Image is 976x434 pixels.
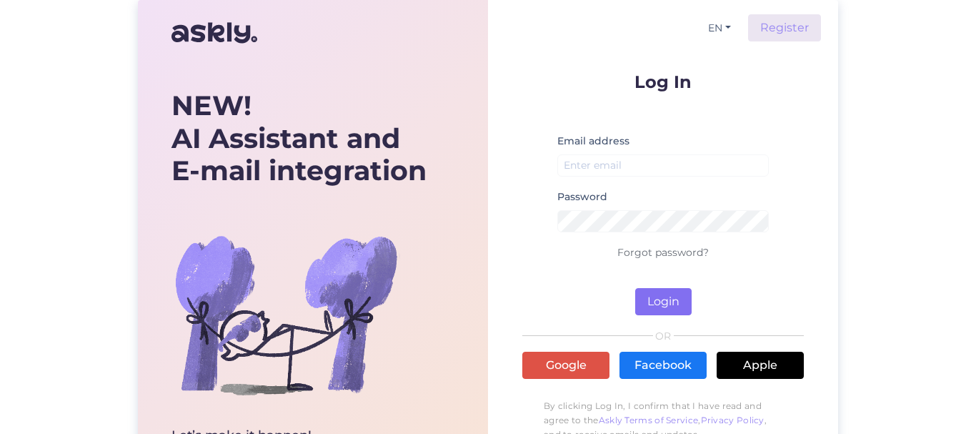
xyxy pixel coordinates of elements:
b: NEW! [171,89,252,122]
a: Askly Terms of Service [599,415,699,425]
button: Login [635,288,692,315]
a: Google [522,352,609,379]
img: Askly [171,16,257,50]
button: EN [702,18,737,39]
label: Email address [557,134,629,149]
a: Privacy Policy [701,415,765,425]
div: AI Assistant and E-mail integration [171,89,427,187]
input: Enter email [557,154,769,177]
a: Forgot password? [617,246,709,259]
a: Apple [717,352,804,379]
a: Register [748,14,821,41]
label: Password [557,189,607,204]
a: Facebook [619,352,707,379]
span: OR [653,331,674,341]
img: bg-askly [171,200,400,429]
p: Log In [522,73,804,91]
